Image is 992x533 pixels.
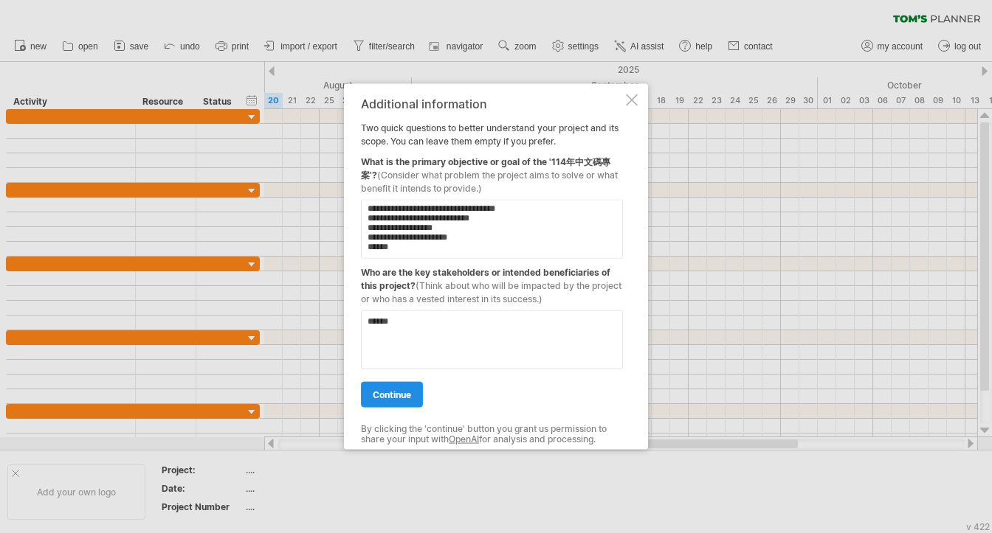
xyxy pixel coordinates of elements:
[361,279,621,304] span: (Think about who will be impacted by the project or who has a vested interest in its success.)
[373,389,411,400] span: continue
[361,258,623,305] div: Who are the key stakeholders or intended beneficiaries of this project?
[361,381,423,407] a: continue
[361,169,618,193] span: (Consider what problem the project aims to solve or what benefit it intends to provide.)
[361,97,623,110] div: Additional information
[361,97,623,436] div: Two quick questions to better understand your project and its scope. You can leave them empty if ...
[449,433,479,445] a: OpenAI
[361,147,623,195] div: What is the primary objective or goal of the '114年中文碼專案'?
[361,423,623,445] div: By clicking the 'continue' button you grant us permission to share your input with for analysis a...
